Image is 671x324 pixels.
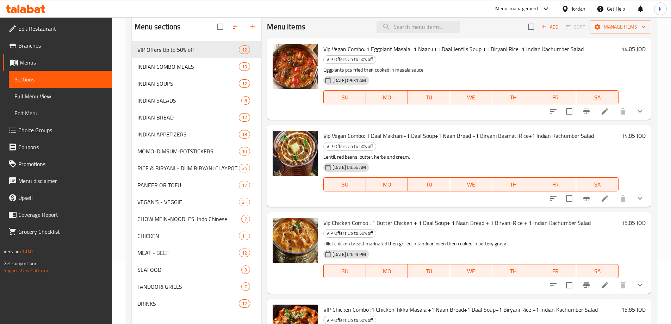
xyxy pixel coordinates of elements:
button: FR [534,177,577,191]
a: Grocery Checklist [3,223,112,240]
span: Sections [14,75,106,84]
span: MO [369,92,405,103]
span: 17 [239,182,250,189]
svg: Show Choices [636,194,644,203]
button: FR [534,90,577,104]
span: Version: [4,247,21,256]
div: items [241,215,250,223]
a: Edit menu item [601,107,609,116]
h6: 15.85 JOD [621,218,646,228]
a: Support.OpsPlatform [4,266,48,275]
span: 12 [239,300,250,307]
div: items [239,113,250,122]
span: TU [411,266,447,276]
span: MO [369,266,405,276]
span: INDIAN SOUPS [137,79,239,88]
p: Lentil, red beans, butter, herbs and cream. [323,153,619,161]
button: show more [632,277,648,294]
div: Jordan [572,5,585,13]
span: TH [495,92,532,103]
div: INDIAN BREAD12 [132,109,262,126]
div: MOMO-DIMSUM-POTSTICKERS [137,147,239,155]
button: SA [576,177,619,191]
span: SA [579,92,616,103]
span: TH [495,179,532,190]
span: WE [453,179,490,190]
a: Edit Menu [9,105,112,122]
div: items [241,282,250,291]
span: 18 [239,131,250,138]
div: items [239,198,250,206]
h2: Menu items [267,22,305,32]
h6: 14.85 JOD [621,44,646,54]
span: FR [537,179,574,190]
div: Menu-management [495,5,539,13]
button: Branch-specific-item [578,277,595,294]
span: 8 [242,97,250,104]
div: VEGAN'S - VEGGIE [137,198,239,206]
span: SU [327,266,363,276]
span: 9 [242,267,250,273]
span: Choice Groups [18,126,106,134]
span: Select to update [562,191,577,206]
button: TH [492,264,534,278]
span: SU [327,92,363,103]
button: MO [366,177,408,191]
div: CHOW MEIN-NOODLES: Indo Chinese7 [132,210,262,227]
div: VEGAN'S - VEGGIE21 [132,194,262,210]
div: INDIAN APPETIZERS18 [132,126,262,143]
h6: 15.85 JOD [621,305,646,314]
span: Select section [524,19,539,34]
a: Coverage Report [3,206,112,223]
button: show more [632,190,648,207]
button: SA [576,264,619,278]
button: TH [492,177,534,191]
span: Get support on: [4,259,36,268]
div: RICE & BIRYANI - DUM BIRYANI CLAYPOT [137,164,239,172]
a: Menu disclaimer [3,172,112,189]
div: CHICKEN11 [132,227,262,244]
span: Vip Vegan Combo: 1 Eggplant Masala+1 Naan++1 Daal lentils Soup +1 Biryani Rice+1 Indian Kachumber... [323,44,584,54]
span: TU [411,92,447,103]
span: Full Menu View [14,92,106,100]
span: 10 [239,148,250,155]
div: items [241,96,250,105]
input: search [377,21,460,33]
div: DRINKS12 [132,295,262,312]
span: MEAT - BEEF [137,249,239,257]
span: [DATE] 09:31 AM [330,77,369,84]
a: Upsell [3,189,112,206]
div: items [239,299,250,308]
div: items [239,79,250,88]
span: 12 [239,250,250,256]
div: INDIAN SOUPS12 [132,75,262,92]
button: Add section [244,18,261,35]
button: Manage items [590,20,651,33]
span: INDIAN BREAD [137,113,239,122]
div: VIP Offers Up to 50% off12 [132,41,262,58]
span: SA [579,266,616,276]
span: Add [540,23,559,31]
button: TU [408,177,450,191]
p: Fillet chicken breast marinated then grilled in tandoori oven then cooked in buttery gravy [323,239,619,248]
div: MOMO-DIMSUM-POTSTICKERS10 [132,143,262,160]
button: TH [492,90,534,104]
span: [DATE] 09:56 AM [330,164,369,171]
img: Vip Chicken Combo : 1 Butter Chicken + 1 Daal Soup+ 1 Naan Bread + 1 Biryani Rice + 1 Indian Kach... [273,218,318,263]
img: Vip Vegan Combo: 1 Daal Makhani+1 Daal Soup+1 Naan Bread +1 Biryani Basmati Rice+1 Indian Kachumb... [273,131,318,176]
span: DRINKS [137,299,239,308]
div: CHICKEN [137,232,239,240]
span: Upsell [18,194,106,202]
span: 13 [239,63,250,70]
div: VIP Offers Up to 50% off [323,229,376,238]
div: items [239,147,250,155]
span: Coupons [18,143,106,151]
span: Select to update [562,278,577,293]
span: 12 [239,114,250,121]
div: items [239,62,250,71]
button: delete [615,103,632,120]
button: Branch-specific-item [578,190,595,207]
a: Coupons [3,139,112,155]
